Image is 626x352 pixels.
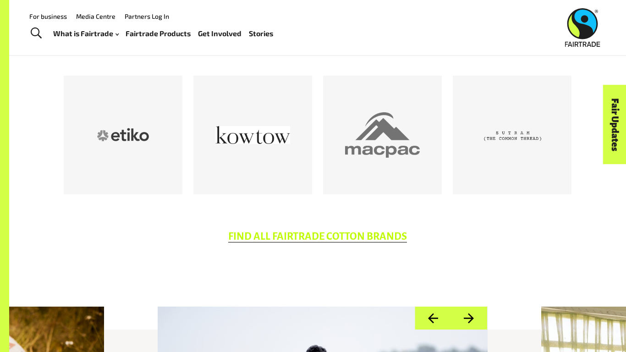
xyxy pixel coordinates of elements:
a: Media Centre [76,12,115,20]
a: Get Involved [198,27,242,40]
a: FIND ALL FAIRTRADE COTTON BRANDS [228,231,407,242]
button: Next [451,307,487,330]
a: What is Fairtrade [53,27,119,40]
button: Previous [415,307,451,330]
a: Fairtrade Products [126,27,191,40]
a: Partners Log In [125,12,169,20]
a: For business [29,12,67,20]
a: Stories [249,27,273,40]
a: Toggle Search [25,22,47,45]
img: Fairtrade Australia New Zealand logo [565,8,600,47]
